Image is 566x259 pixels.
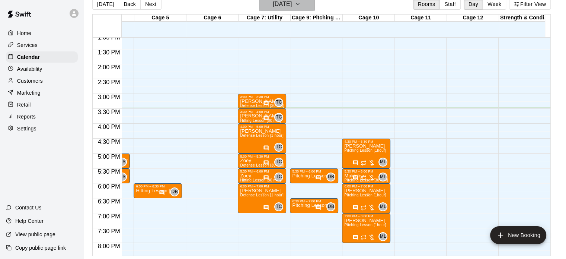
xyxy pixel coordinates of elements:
span: Dakota Bandy [173,187,179,196]
a: Settings [6,123,78,134]
div: 5:30 PM – 6:00 PM [344,170,388,173]
span: DB [172,188,178,196]
div: 3:30 PM – 4:00 PM [240,110,284,114]
div: 6:00 PM – 7:00 PM [240,184,284,188]
span: 8:00 PM [96,243,122,249]
span: Pitching Lesson [1hour] [344,223,386,227]
div: 5:30 PM – 6:00 PM: Zoey [238,168,286,183]
span: Defense Lesson [30 min] [240,163,284,167]
span: Recurring event [361,175,367,181]
div: 7:00 PM – 8:00 PM [344,214,388,218]
span: ML [380,173,386,181]
div: 3:30 PM – 4:00 PM: Mary [238,109,286,124]
span: Recurring event [361,205,367,211]
span: Pitching Lesson [1hour] [344,148,386,152]
svg: Has notes [159,190,165,196]
span: DB [328,203,334,211]
span: 7:00 PM [96,213,122,219]
span: 6:00 PM [96,183,122,190]
span: Taylor Chadwick [277,202,283,211]
p: Retail [17,101,31,108]
span: Taylor Chadwick [277,143,283,152]
div: 5:30 PM – 6:00 PM [240,170,284,173]
span: TC [276,114,282,121]
div: 4:00 PM – 5:00 PM: Hensley [238,124,286,154]
p: Customers [17,77,43,85]
div: Cage 10 [343,15,395,22]
span: TC [276,99,282,106]
svg: Has notes [352,175,358,181]
svg: Has notes [263,175,269,181]
div: Taylor Chadwick [274,98,283,107]
span: 5:00 PM [96,154,122,160]
a: Services [6,40,78,51]
a: Home [6,28,78,39]
span: Michelle LaCourse [381,158,387,167]
div: Taylor Chadwick [274,202,283,211]
div: 5:00 PM – 5:30 PM [240,155,284,158]
span: 1:30 PM [96,49,122,56]
div: Marketing [6,87,78,98]
div: Taylor Chadwick [274,143,283,152]
div: Cage 5 [134,15,186,22]
span: Defense Lesson [1 hour] [240,193,284,197]
div: 5:00 PM – 5:30 PM: Zoey [238,154,286,168]
svg: Has notes [315,175,321,181]
div: Tommy Santiago [118,173,127,181]
svg: Has notes [263,115,269,121]
span: 7:30 PM [96,228,122,234]
span: Pitching Lesson [1hour] [344,193,386,197]
span: ML [380,203,386,211]
span: Taylor Chadwick [277,113,283,122]
span: TC [276,203,282,211]
span: Taylor Chadwick [277,158,283,167]
p: Calendar [17,53,40,61]
svg: Has notes [263,160,269,166]
p: Services [17,41,38,49]
p: Availability [17,65,42,73]
a: Calendar [6,51,78,63]
div: Michelle LaCourse [378,173,387,181]
p: Reports [17,113,36,120]
span: 3:30 PM [96,109,122,115]
div: 6:30 PM – 7:00 PM: Pitching Lesson [30 min] [290,198,338,213]
a: Customers [6,75,78,86]
div: 3:00 PM – 3:30 PM: Mary [238,94,286,109]
span: Michelle LaCourse [381,232,387,241]
div: 5:30 PM – 6:00 PM [292,170,336,173]
div: 6:00 PM – 7:00 PM: Morgan [238,183,286,213]
div: Reports [6,111,78,122]
p: Help Center [15,217,44,225]
div: Taylor Chadwick [274,158,283,167]
div: 6:00 PM – 7:00 PM [344,184,388,188]
span: DB [328,173,334,181]
div: Cage 12 [447,15,499,22]
p: Settings [17,125,36,132]
span: TS [119,158,125,166]
span: Dakota Bandy [329,202,335,211]
span: 5:30 PM [96,168,122,175]
div: 6:00 PM – 7:00 PM: Addison [342,183,390,213]
span: Dakota Bandy [329,173,335,181]
div: 7:00 PM – 8:00 PM: Karter Rae [342,213,390,243]
span: Pitching Lesson [30 min] [344,178,388,182]
div: 4:30 PM – 5:30 PM [344,140,388,143]
span: Michelle LaCourse [381,202,387,211]
span: TS [119,173,125,181]
svg: Has notes [263,205,269,211]
div: 6:30 PM – 7:00 PM [292,199,336,203]
div: 5:30 PM – 6:00 PM: Pitching Lesson [30 min] [290,168,338,183]
span: 3:00 PM [96,94,122,100]
div: Tommy Santiago [118,158,127,167]
div: Dakota Bandy [170,187,179,196]
div: Michelle LaCourse [378,158,387,167]
div: 5:30 PM – 6:00 PM: Makinley [342,168,390,183]
span: ML [380,158,386,166]
div: Dakota Bandy [326,173,335,181]
span: Recurring event [361,160,367,166]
